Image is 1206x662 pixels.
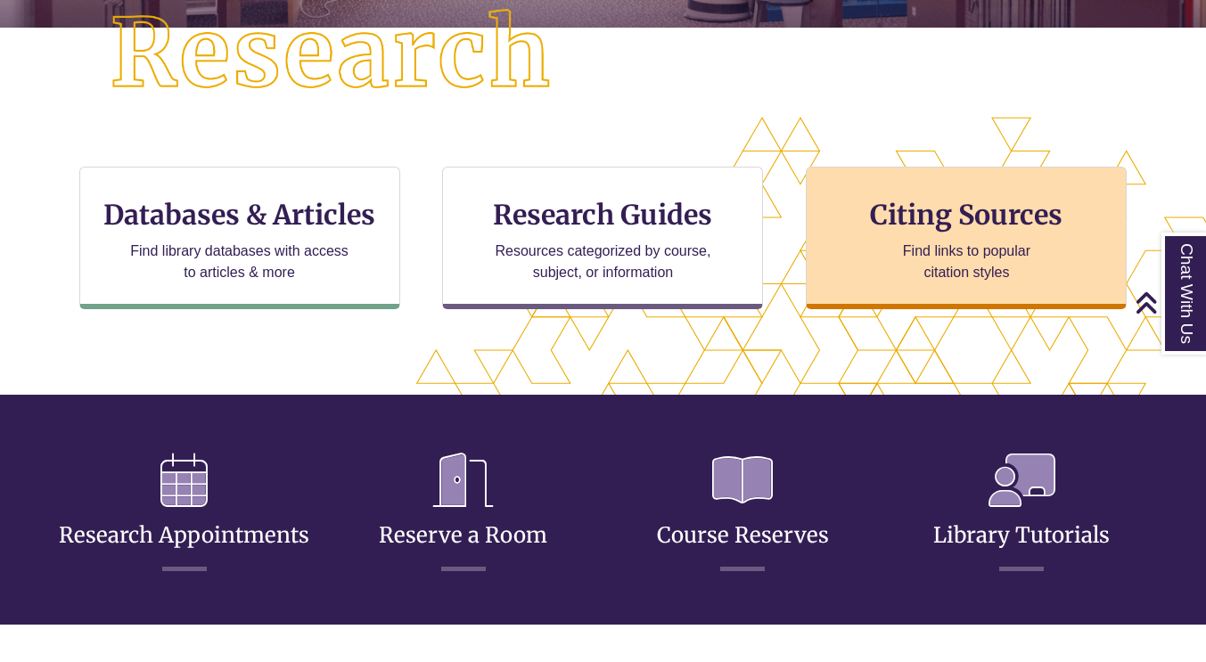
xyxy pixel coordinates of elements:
a: Reserve a Room [379,478,547,549]
p: Find library databases with access to articles & more [123,241,356,283]
a: Back to Top [1135,290,1202,315]
a: Library Tutorials [933,478,1110,549]
a: Citing Sources Find links to popular citation styles [806,167,1127,309]
a: Research Guides Resources categorized by course, subject, or information [442,167,763,309]
h3: Databases & Articles [94,198,385,232]
p: Resources categorized by course, subject, or information [487,241,719,283]
h3: Citing Sources [858,198,1076,232]
a: Course Reserves [657,478,829,549]
p: Find links to popular citation styles [880,241,1054,283]
a: Research Appointments [59,478,309,549]
h3: Research Guides [457,198,748,232]
a: Databases & Articles Find library databases with access to articles & more [79,167,400,309]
